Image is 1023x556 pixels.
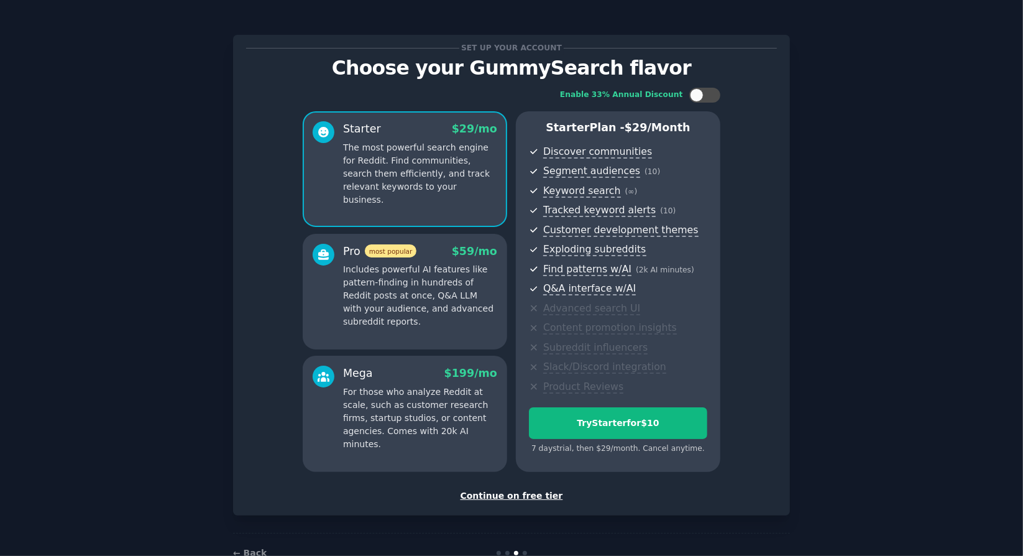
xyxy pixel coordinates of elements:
p: Starter Plan - [529,120,707,136]
span: ( 10 ) [645,167,660,176]
span: Discover communities [543,146,652,159]
p: The most powerful search engine for Reddit. Find communities, search them efficiently, and track ... [343,141,497,206]
div: Pro [343,244,416,259]
span: Content promotion insights [543,322,677,335]
span: ( 2k AI minutes ) [636,266,694,274]
p: Includes powerful AI features like pattern-finding in hundreds of Reddit posts at once, Q&A LLM w... [343,263,497,328]
span: $ 199 /mo [444,367,497,379]
button: TryStarterfor$10 [529,407,707,439]
span: most popular [365,244,417,257]
span: ( 10 ) [660,206,676,215]
span: $ 59 /mo [452,245,497,257]
span: Q&A interface w/AI [543,282,636,295]
span: Tracked keyword alerts [543,204,656,217]
span: ( ∞ ) [625,187,638,196]
span: Find patterns w/AI [543,263,631,276]
div: Try Starter for $10 [530,417,707,430]
div: Mega [343,366,373,381]
p: For those who analyze Reddit at scale, such as customer research firms, startup studios, or conte... [343,386,497,451]
p: Choose your GummySearch flavor [246,57,777,79]
div: Continue on free tier [246,489,777,503]
div: Starter [343,121,381,137]
span: Advanced search UI [543,302,640,315]
span: Segment audiences [543,165,640,178]
span: Set up your account [459,42,564,55]
span: Exploding subreddits [543,243,646,256]
div: Enable 33% Annual Discount [560,90,683,101]
span: Subreddit influencers [543,341,648,354]
span: Customer development themes [543,224,699,237]
span: $ 29 /month [625,121,690,134]
span: Slack/Discord integration [543,361,666,374]
span: Keyword search [543,185,621,198]
span: $ 29 /mo [452,123,497,135]
span: Product Reviews [543,381,623,394]
div: 7 days trial, then $ 29 /month . Cancel anytime. [529,443,707,455]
